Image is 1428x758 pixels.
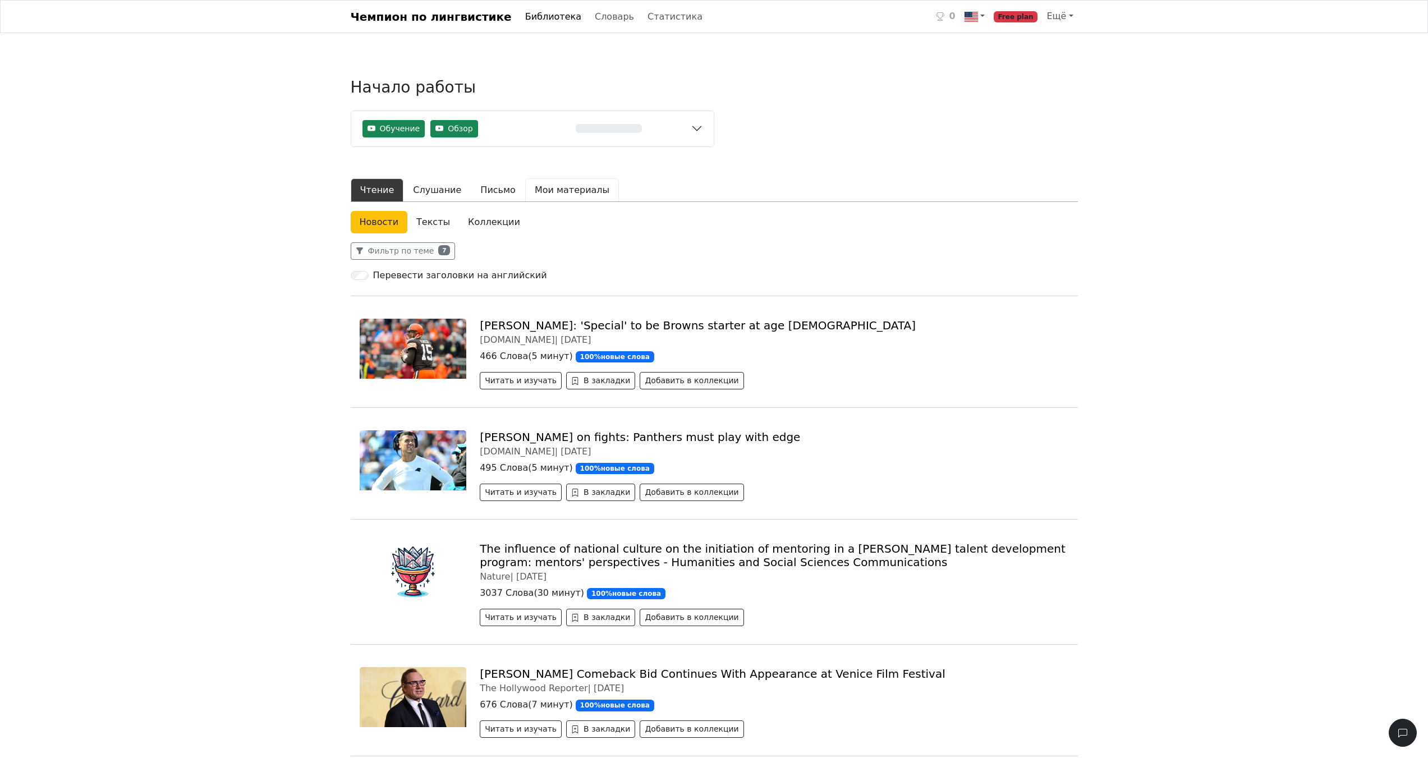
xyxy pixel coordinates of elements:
[594,683,624,693] span: [DATE]
[480,484,562,501] button: Читать и изучать
[351,78,714,106] h3: Начало работы
[351,242,456,260] button: Фильтр по теме7
[480,446,1068,457] div: [DOMAIN_NAME] |
[480,683,1068,693] div: The Hollywood Reporter |
[640,720,743,738] button: Добавить в коллекции
[448,123,473,135] span: Обзор
[360,542,467,602] img: chalice-150x150.cc54ca354a8a7cc43fa2.png
[965,10,978,24] img: us.svg
[360,430,467,490] img: i
[480,571,1068,582] div: Nature |
[566,372,635,389] button: В закладки
[525,178,619,202] button: Мои материалы
[516,571,547,582] span: [DATE]
[459,211,529,233] a: Коллекции
[360,319,467,379] img: i
[640,484,743,501] button: Добавить в коллекции
[438,245,450,255] span: 7
[403,178,471,202] button: Слушание
[640,372,743,389] button: Добавить в коллекции
[480,720,562,738] button: Читать и изучать
[576,463,654,474] span: 100 % новые слова
[994,11,1038,22] span: Free plan
[362,120,425,137] button: Обучение
[640,609,743,626] button: Добавить в коллекции
[989,5,1043,28] a: Free plan
[931,5,959,28] a: 0
[351,211,408,233] a: Новости
[949,10,955,23] span: 0
[566,720,635,738] button: В закладки
[480,430,800,444] a: [PERSON_NAME] on fights: Panthers must play with edge
[480,461,1068,475] p: 495 Слова ( 5 минут )
[351,6,512,28] a: Чемпион по лингвистике
[351,178,404,202] button: Чтение
[590,6,639,28] a: Словарь
[480,489,566,499] a: Читать и изучать
[407,211,459,233] a: Тексты
[380,123,420,135] span: Обучение
[480,350,1068,363] p: 466 Слова ( 5 минут )
[351,10,512,24] font: Чемпион по лингвистике
[576,351,654,362] span: 100 % новые слова
[576,700,654,711] span: 100 % новые слова
[480,319,916,332] a: [PERSON_NAME]: 'Special' to be Browns starter at age [DEMOGRAPHIC_DATA]
[480,725,566,736] a: Читать и изучать
[561,446,591,457] span: [DATE]
[480,586,1068,600] p: 3037 Слова ( 30 минут )
[471,178,525,202] button: Письмо
[480,609,562,626] button: Читать и изучать
[480,377,566,388] a: Читать и изучать
[480,334,1068,345] div: [DOMAIN_NAME] |
[561,334,591,345] span: [DATE]
[521,6,586,28] a: Библиотека
[373,270,547,281] h6: Перевести заголовки на английский
[566,609,635,626] button: В закладки
[643,6,707,28] a: Статистика
[480,542,1066,569] a: The influence of national culture on the initiation of mentoring in a [PERSON_NAME] talent develo...
[480,372,562,389] button: Читать и изучать
[430,120,478,137] button: Обзор
[360,667,467,727] img: GettyImages-2216547032.jpg
[480,667,945,681] a: [PERSON_NAME] Comeback Bid Continues With Appearance at Venice Film Festival
[1042,5,1077,27] a: Ещё
[480,614,566,624] a: Читать и изучать
[587,588,665,599] span: 100 % новые слова
[480,698,1068,711] p: 676 Слова ( 7 минут )
[351,111,714,146] button: ОбучениеОбзор
[566,484,635,501] button: В закладки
